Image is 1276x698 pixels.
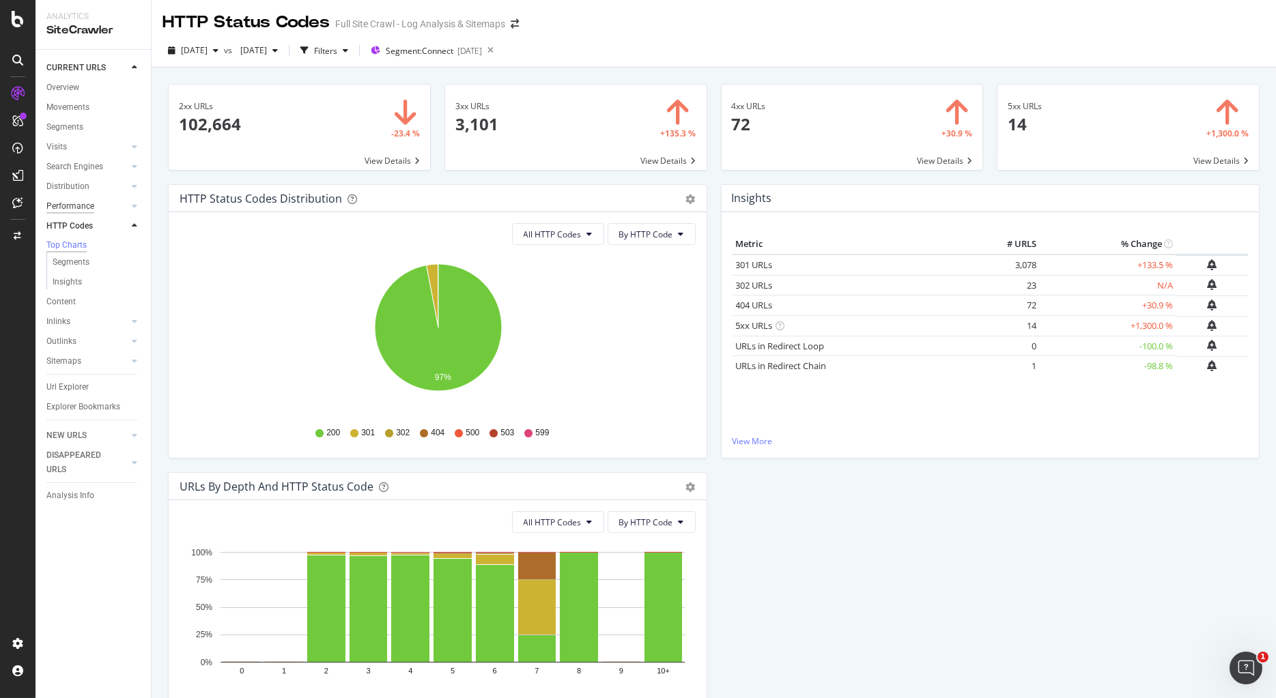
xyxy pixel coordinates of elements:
th: Metric [733,234,986,255]
div: Content [46,295,76,309]
a: Visits [46,140,128,154]
span: 599 [535,427,549,439]
a: CURRENT URLS [46,61,128,75]
div: CURRENT URLS [46,61,106,75]
a: Segments [46,120,141,134]
a: DISAPPEARED URLS [46,448,128,477]
a: 302 URLs [736,279,773,291]
text: 7 [535,667,539,675]
a: Distribution [46,179,128,194]
button: By HTTP Code [608,223,696,245]
a: 301 URLs [736,259,773,271]
text: 2 [324,667,328,675]
td: +1,300.0 % [1040,316,1176,336]
a: Movements [46,100,141,115]
div: HTTP Status Codes Distribution [180,192,342,205]
a: Content [46,295,141,309]
td: +30.9 % [1040,295,1176,316]
td: +133.5 % [1040,255,1176,276]
a: HTTP Codes [46,219,128,233]
div: Inlinks [46,315,70,329]
div: Movements [46,100,89,115]
div: arrow-right-arrow-left [511,19,519,29]
span: 503 [500,427,514,439]
a: Url Explorer [46,380,141,394]
span: All HTTP Codes [524,229,582,240]
button: By HTTP Code [608,511,696,533]
a: Outlinks [46,334,128,349]
div: Filters [314,45,337,57]
div: gear [686,482,696,492]
a: Analysis Info [46,489,141,503]
div: A chart. [180,256,696,414]
span: 301 [361,427,375,439]
div: HTTP Status Codes [162,11,330,34]
div: HTTP Codes [46,219,93,233]
div: DISAPPEARED URLS [46,448,115,477]
text: 9 [619,667,623,675]
div: Outlinks [46,334,76,349]
h4: Insights [732,189,772,207]
a: Performance [46,199,128,214]
a: View More [733,435,1249,447]
div: Sitemaps [46,354,81,368]
a: Overview [46,81,141,95]
div: NEW URLS [46,428,87,443]
text: 50% [196,602,212,612]
a: NEW URLS [46,428,128,443]
text: 0 [240,667,244,675]
div: Top Charts [46,239,87,251]
div: bell-plus [1208,320,1217,331]
td: 1 [985,356,1040,377]
span: 302 [396,427,410,439]
div: bell-plus [1208,360,1217,371]
button: All HTTP Codes [512,223,604,245]
span: 200 [326,427,340,439]
text: 6 [493,667,497,675]
div: bell-plus [1208,279,1217,290]
span: vs [224,44,235,56]
td: 14 [985,316,1040,336]
div: URLs by Depth and HTTP Status Code [180,480,373,493]
a: Insights [53,275,141,289]
span: Segment: Connect [386,45,453,57]
div: Search Engines [46,160,103,174]
a: Top Charts [46,239,141,252]
div: bell-plus [1208,340,1217,351]
div: gear [686,194,696,204]
button: All HTTP Codes [512,511,604,533]
button: [DATE] [235,40,283,61]
a: Sitemaps [46,354,128,368]
a: 404 URLs [736,299,773,311]
button: [DATE] [162,40,224,61]
span: By HTTP Code [619,517,673,528]
span: 1 [1258,652,1268,663]
div: Distribution [46,179,89,194]
td: -98.8 % [1040,356,1176,377]
td: N/A [1040,275,1176,295]
td: -100.0 % [1040,336,1176,356]
div: Full Site Crawl - Log Analysis & Sitemaps [335,17,505,31]
a: Search Engines [46,160,128,174]
text: 75% [196,575,212,585]
span: 500 [466,427,479,439]
span: 404 [431,427,444,439]
div: Insights [53,275,82,289]
text: 100% [191,548,212,557]
span: By HTTP Code [619,229,673,240]
div: Segments [53,255,89,270]
span: 2025 Aug. 26th [181,44,208,56]
button: Filters [295,40,354,61]
a: URLs in Redirect Chain [736,360,827,372]
span: All HTTP Codes [524,517,582,528]
div: Analysis Info [46,489,94,503]
text: 25% [196,630,212,640]
div: [DATE] [457,45,482,57]
text: 97% [435,373,451,382]
div: Overview [46,81,79,95]
div: Url Explorer [46,380,89,394]
text: 0% [201,658,213,667]
div: bell-plus [1208,259,1217,270]
span: 2024 Nov. 19th [235,44,267,56]
td: 72 [985,295,1040,316]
